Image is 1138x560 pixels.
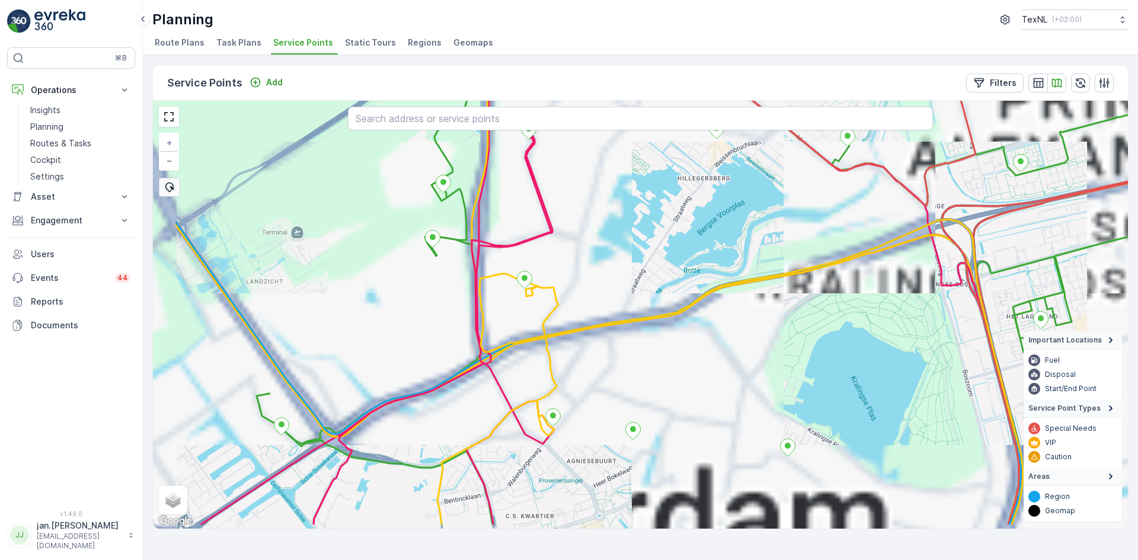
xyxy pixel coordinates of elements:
[167,155,172,165] span: −
[155,37,204,49] span: Route Plans
[160,134,178,152] a: Zoom In
[273,37,333,49] span: Service Points
[156,513,195,529] a: Open this area in Google Maps (opens a new window)
[30,154,61,166] p: Cockpit
[1045,356,1060,365] p: Fuel
[408,37,442,49] span: Regions
[1024,468,1122,486] summary: Areas
[31,191,111,203] p: Asset
[167,137,172,148] span: +
[117,273,128,283] p: 44
[1045,424,1097,433] p: Special Needs
[7,185,135,209] button: Asset
[25,135,135,152] a: Routes & Tasks
[1028,335,1102,345] span: Important Locations
[7,209,135,232] button: Engagement
[7,290,135,313] a: Reports
[31,215,111,226] p: Engagement
[30,171,64,183] p: Settings
[31,84,111,96] p: Operations
[348,107,933,130] input: Search address or service points
[31,272,108,284] p: Events
[160,487,186,513] a: Layers
[1024,331,1122,350] summary: Important Locations
[1045,492,1070,501] p: Region
[345,37,396,49] span: Static Tours
[1028,472,1050,481] span: Areas
[7,520,135,551] button: JJjan.[PERSON_NAME][EMAIL_ADDRESS][DOMAIN_NAME]
[1045,438,1056,447] p: VIP
[10,526,29,545] div: JJ
[966,73,1024,92] button: Filters
[7,313,135,337] a: Documents
[31,248,130,260] p: Users
[167,75,242,91] p: Service Points
[30,104,60,116] p: Insights
[1052,15,1082,24] p: ( +02:00 )
[159,178,180,197] div: Bulk Select
[7,266,135,290] a: Events44
[7,510,135,517] span: v 1.49.0
[1024,399,1122,418] summary: Service Point Types
[1045,506,1075,516] p: Geomap
[1022,14,1047,25] p: TexNL
[37,520,122,532] p: jan.[PERSON_NAME]
[115,53,127,63] p: ⌘B
[30,121,63,133] p: Planning
[1028,404,1101,413] span: Service Point Types
[25,102,135,119] a: Insights
[152,10,213,29] p: Planning
[31,296,130,308] p: Reports
[1045,370,1076,379] p: Disposal
[37,532,122,551] p: [EMAIL_ADDRESS][DOMAIN_NAME]
[30,137,91,149] p: Routes & Tasks
[25,168,135,185] a: Settings
[266,76,283,88] p: Add
[160,108,178,126] a: View Fullscreen
[7,242,135,266] a: Users
[1022,9,1129,30] button: TexNL(+02:00)
[453,37,493,49] span: Geomaps
[216,37,261,49] span: Task Plans
[25,119,135,135] a: Planning
[7,9,31,33] img: logo
[156,513,195,529] img: Google
[1045,384,1097,393] p: Start/End Point
[7,78,135,102] button: Operations
[990,77,1016,89] p: Filters
[25,152,135,168] a: Cockpit
[245,75,287,89] button: Add
[160,152,178,169] a: Zoom Out
[34,9,85,33] img: logo_light-DOdMpM7g.png
[31,319,130,331] p: Documents
[1045,452,1072,462] p: Caution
